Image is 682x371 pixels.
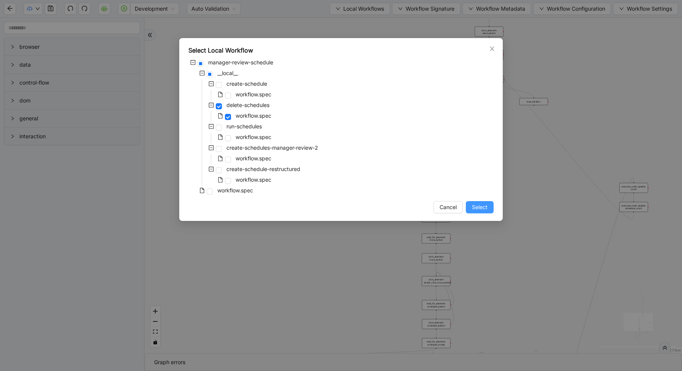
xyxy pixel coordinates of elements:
[217,187,253,193] span: workflow.spec
[489,46,495,52] span: close
[199,70,205,76] span: minus-square
[225,143,320,152] span: create-schedules-manager-review-2
[225,165,302,174] span: create-schedule-restructured
[218,177,223,182] span: file
[218,92,223,97] span: file
[466,201,494,213] button: Select
[236,176,271,183] span: workflow.spec
[188,46,494,55] div: Select Local Workflow
[433,201,463,213] button: Cancel
[226,80,267,87] span: create-schedule
[218,134,223,140] span: file
[225,79,269,88] span: create-schedule
[488,45,496,53] button: Close
[217,70,238,76] span: __local__
[236,112,271,119] span: workflow.spec
[226,123,262,130] span: run-schedules
[225,122,263,131] span: run-schedules
[234,111,273,120] span: workflow.spec
[472,203,488,211] span: Select
[440,203,457,211] span: Cancel
[207,58,275,67] span: manager-review-schedule
[199,188,205,193] span: file
[234,90,273,99] span: workflow.spec
[216,186,255,195] span: workflow.spec
[209,81,214,86] span: minus-square
[209,124,214,129] span: minus-square
[234,175,273,184] span: workflow.spec
[209,166,214,172] span: minus-square
[236,134,271,140] span: workflow.spec
[226,102,269,108] span: delete-schedules
[225,101,271,110] span: delete-schedules
[218,113,223,118] span: file
[234,133,273,142] span: workflow.spec
[209,145,214,150] span: minus-square
[190,60,196,65] span: minus-square
[226,144,318,151] span: create-schedules-manager-review-2
[216,69,239,78] span: __local__
[236,155,271,162] span: workflow.spec
[208,59,273,66] span: manager-review-schedule
[236,91,271,98] span: workflow.spec
[234,154,273,163] span: workflow.spec
[218,156,223,161] span: file
[226,166,300,172] span: create-schedule-restructured
[209,102,214,108] span: minus-square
